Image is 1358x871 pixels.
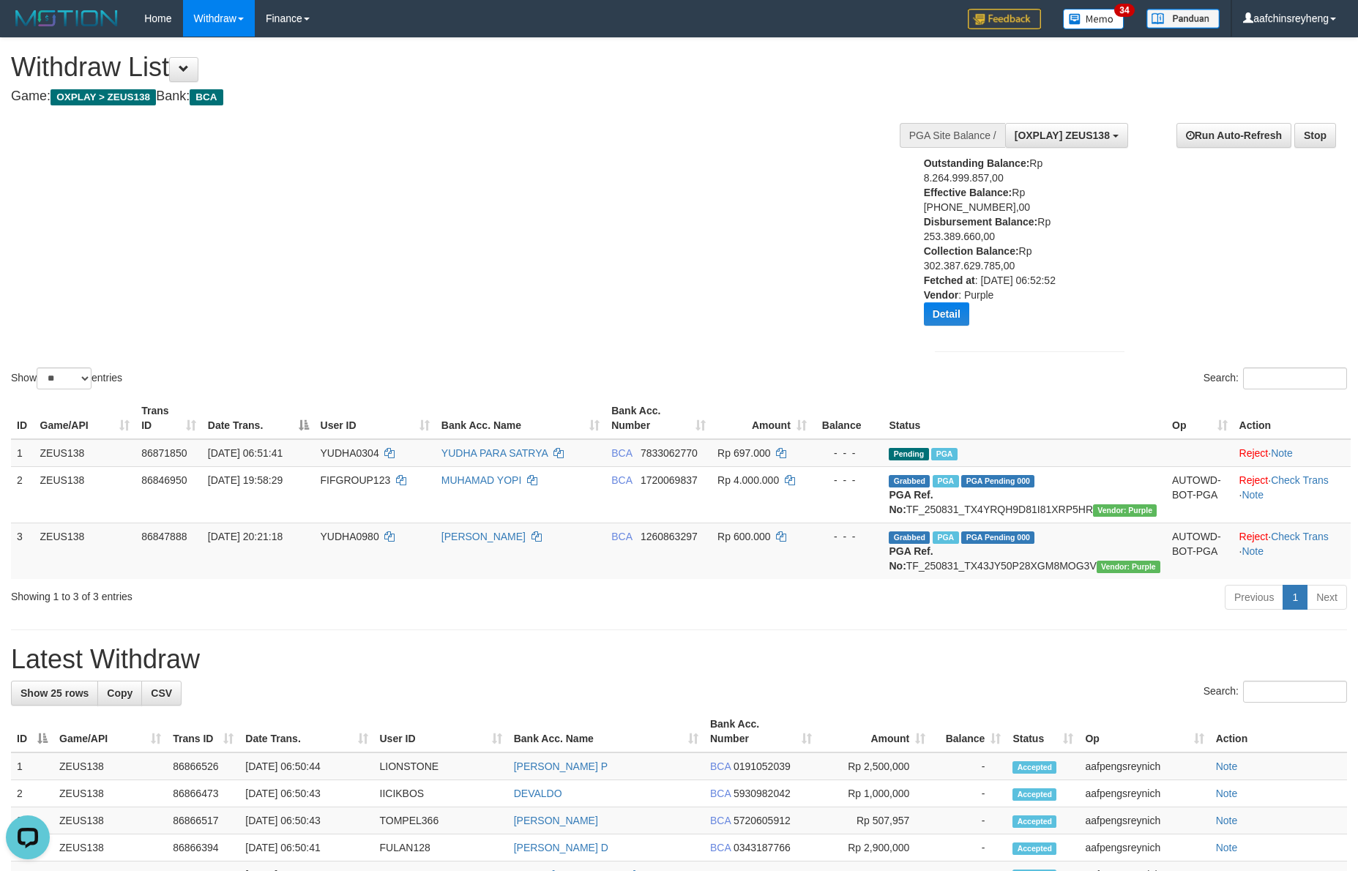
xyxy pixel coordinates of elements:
td: aafpengsreynich [1079,752,1209,780]
b: Outstanding Balance: [924,157,1030,169]
a: Next [1307,585,1347,610]
a: Reject [1239,474,1269,486]
span: Accepted [1012,788,1056,801]
span: Marked by aafnoeunsreypich [933,531,958,544]
td: ZEUS138 [53,752,167,780]
span: Copy [107,687,133,699]
th: Action [1210,711,1347,752]
span: Grabbed [889,531,930,544]
label: Show entries [11,367,122,389]
span: Accepted [1012,842,1056,855]
td: ZEUS138 [53,780,167,807]
td: FULAN128 [374,834,508,861]
span: OXPLAY > ZEUS138 [51,89,156,105]
span: FIFGROUP123 [321,474,391,486]
h1: Withdraw List [11,53,891,82]
td: ZEUS138 [34,439,136,467]
span: BCA [611,447,632,459]
a: YUDHA PARA SATRYA [441,447,548,459]
span: CSV [151,687,172,699]
th: Op: activate to sort column ascending [1079,711,1209,752]
th: Status [883,397,1166,439]
th: Date Trans.: activate to sort column ascending [239,711,373,752]
th: User ID: activate to sort column ascending [315,397,436,439]
th: Amount: activate to sort column ascending [818,711,931,752]
a: Stop [1294,123,1336,148]
td: 2 [11,780,53,807]
th: Trans ID: activate to sort column ascending [135,397,202,439]
span: BCA [710,815,731,826]
a: Note [1216,788,1238,799]
td: · [1234,439,1351,467]
th: Game/API: activate to sort column ascending [34,397,136,439]
td: 86866517 [167,807,239,834]
span: PGA Pending [961,475,1034,487]
th: Action [1234,397,1351,439]
a: Check Trans [1271,531,1329,542]
td: 1 [11,752,53,780]
td: Rp 1,000,000 [818,780,931,807]
a: Note [1242,489,1264,501]
span: [DATE] 06:51:41 [208,447,283,459]
b: Effective Balance: [924,187,1012,198]
td: AUTOWD-BOT-PGA [1166,523,1234,579]
span: Rp 600.000 [717,531,770,542]
td: Rp 2,500,000 [818,752,931,780]
td: - [931,807,1007,834]
div: Showing 1 to 3 of 3 entries [11,583,555,604]
th: Bank Acc. Name: activate to sort column ascending [436,397,605,439]
span: 86847888 [141,531,187,542]
a: Show 25 rows [11,681,98,706]
span: Vendor URL: https://trx4.1velocity.biz [1097,561,1160,573]
td: [DATE] 06:50:44 [239,752,373,780]
input: Search: [1243,367,1347,389]
span: PGA Pending [961,531,1034,544]
td: AUTOWD-BOT-PGA [1166,466,1234,523]
td: LIONSTONE [374,752,508,780]
span: Copy 5720605912 to clipboard [734,815,791,826]
span: Pending [889,448,928,460]
td: ZEUS138 [53,807,167,834]
td: · · [1234,523,1351,579]
span: 34 [1114,4,1134,17]
h1: Latest Withdraw [11,645,1347,674]
td: 86866394 [167,834,239,861]
span: Copy 7833062770 to clipboard [641,447,698,459]
div: - - - [818,529,878,544]
td: - [931,752,1007,780]
a: MUHAMAD YOPI [441,474,521,486]
td: - [931,780,1007,807]
span: Show 25 rows [20,687,89,699]
span: Accepted [1012,815,1056,828]
td: [DATE] 06:50:43 [239,780,373,807]
td: Rp 2,900,000 [818,834,931,861]
b: Vendor [924,289,958,301]
select: Showentries [37,367,92,389]
a: [PERSON_NAME] P [514,760,608,772]
a: Reject [1239,531,1269,542]
th: User ID: activate to sort column ascending [374,711,508,752]
td: 3 [11,523,34,579]
span: [DATE] 20:21:18 [208,531,283,542]
span: Marked by aafnoeunsreypich [933,475,958,487]
span: [DATE] 19:58:29 [208,474,283,486]
span: Rp 4.000.000 [717,474,779,486]
label: Search: [1204,681,1347,703]
a: Note [1216,815,1238,826]
span: 86871850 [141,447,187,459]
button: Detail [924,302,969,326]
td: Rp 507,957 [818,807,931,834]
span: YUDHA0980 [321,531,379,542]
td: - [931,834,1007,861]
a: [PERSON_NAME] [441,531,526,542]
td: aafpengsreynich [1079,834,1209,861]
th: Bank Acc. Number: activate to sort column ascending [605,397,712,439]
th: Trans ID: activate to sort column ascending [167,711,239,752]
a: Previous [1225,585,1283,610]
th: ID: activate to sort column descending [11,711,53,752]
img: Button%20Memo.svg [1063,9,1124,29]
span: Grabbed [889,475,930,487]
b: Disbursement Balance: [924,216,1038,228]
a: Copy [97,681,142,706]
th: Bank Acc. Name: activate to sort column ascending [508,711,704,752]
